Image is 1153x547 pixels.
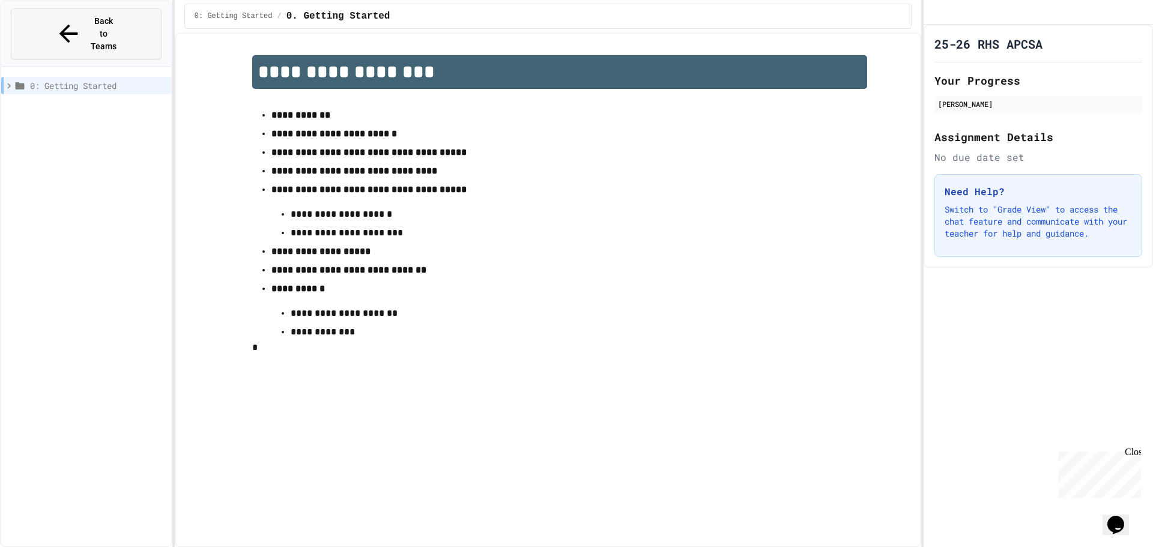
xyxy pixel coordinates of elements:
[195,11,273,21] span: 0: Getting Started
[938,98,1139,109] div: [PERSON_NAME]
[286,9,390,23] span: 0. Getting Started
[934,128,1142,145] h2: Assignment Details
[934,35,1043,52] h1: 25-26 RHS APCSA
[934,72,1142,89] h2: Your Progress
[1103,499,1141,535] iframe: chat widget
[945,204,1132,240] p: Switch to "Grade View" to access the chat feature and communicate with your teacher for help and ...
[30,79,166,92] span: 0: Getting Started
[945,184,1132,199] h3: Need Help?
[5,5,83,76] div: Chat with us now!Close
[934,150,1142,165] div: No due date set
[1053,447,1141,498] iframe: chat widget
[277,11,281,21] span: /
[89,15,118,53] span: Back to Teams
[11,8,162,59] button: Back to Teams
